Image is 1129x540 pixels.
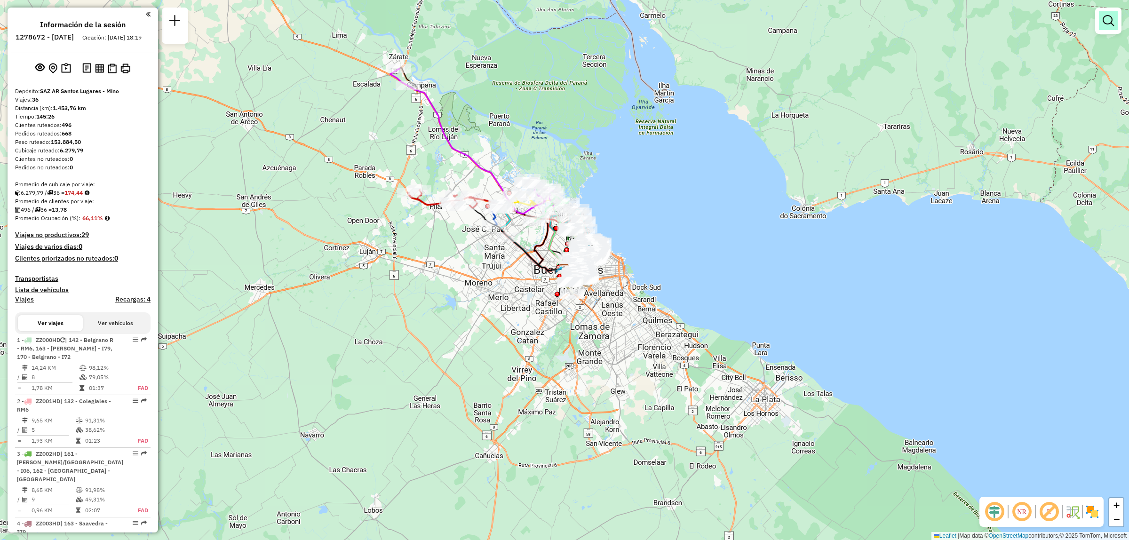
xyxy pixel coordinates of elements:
[85,425,126,435] td: 38,62%
[16,33,74,41] h6: 1278672 - [DATE]
[126,506,149,515] td: FAD
[40,87,119,95] strong: SAZ AR Santos Lugares - Mino
[105,215,110,221] em: Promedio calculado usando la ocupación más alta (%Peso o %Cubicaje) de cada viaje en la sesión. N...
[15,146,151,155] div: Cubicaje ruteado:
[40,20,126,29] h4: Información de la sesión
[53,104,86,111] strong: 1.453,76 km
[15,138,151,146] div: Peso ruteado:
[126,436,149,445] td: FAD
[76,438,80,444] i: Tiempo en ruta
[15,206,151,214] div: 496 / 36 =
[31,363,79,373] td: 14,24 KM
[80,61,93,76] button: Log de desbloqueo de sesión
[85,436,126,445] td: 01:23
[70,164,73,171] strong: 0
[133,337,138,342] em: Opciones
[1010,500,1033,523] span: Ocultar NR
[17,520,108,535] span: 4 -
[15,112,151,121] div: Tiempo:
[15,254,151,262] h4: Clientes priorizados no ruteados:
[79,33,145,42] div: Creación: [DATE] 18:19
[52,206,67,213] strong: 13,78
[119,62,132,75] button: Imprimir viajes
[76,497,83,502] i: % Cubicaje en uso
[60,337,65,343] i: Vehículo ya utilizado en esta sesión
[85,485,126,495] td: 91,98%
[166,11,184,32] a: Nueva sesión y búsqueda
[93,62,106,74] button: Indicadores de ruteo por viaje
[1113,499,1120,511] span: +
[81,230,89,239] strong: 29
[17,506,22,515] td: =
[18,315,83,331] button: Ver viajes
[34,207,40,213] i: Viajes
[60,147,83,154] strong: 6.279,79
[17,397,111,413] span: | 132 - Colegiales - RM6
[80,385,84,391] i: Tiempo en ruta
[79,242,82,251] strong: 0
[17,495,22,504] td: /
[15,95,151,104] div: Viajes:
[15,163,151,172] div: Pedidos no ruteados:
[17,436,22,445] td: =
[88,373,127,382] td: 79,05%
[1099,11,1118,30] a: Mostrar filtros
[989,532,1029,539] a: OpenStreetMap
[15,129,151,138] div: Pedidos ruteados:
[36,520,60,527] span: ZZ003HD
[931,532,1129,540] div: Map data © contributors,© 2025 TomTom, Microsoft
[17,336,113,360] span: 1 -
[76,508,80,513] i: Tiempo en ruta
[80,365,87,371] i: % Peso en uso
[62,130,72,137] strong: 668
[15,243,151,251] h4: Viajes de varios dias:
[70,155,73,162] strong: 0
[22,487,28,493] i: Distancia (km)
[17,450,123,483] span: | 161 - [PERSON_NAME]/[GEOGRAPHIC_DATA] - I06, 162 - [GEOGRAPHIC_DATA] - [GEOGRAPHIC_DATA]
[15,197,151,206] div: Promedio de clientes por viaje:
[85,506,126,515] td: 02:07
[983,500,1006,523] span: Ocultar desplazamiento
[15,231,151,239] h4: Viajes no productivos:
[141,451,147,456] em: Ruta exportada
[22,427,28,433] i: Clientes
[15,295,34,303] a: Viajes
[15,121,151,129] div: Clientes ruteados:
[958,532,959,539] span: |
[82,214,103,222] strong: 66,11%
[114,254,118,262] strong: 0
[15,189,151,197] div: 6.279,79 / 36 =
[1113,513,1120,525] span: −
[583,245,595,257] img: UDC - Santos Lugares
[106,62,119,75] button: Indicadores de ruteo por entrega
[17,520,108,535] span: | 163 - Saavedra - I79
[80,374,87,380] i: % Cubicaje en uso
[17,336,113,360] span: | 142 - Belgrano R - RM6, 163 - [PERSON_NAME] - I79, 170 - Belgrano - I72
[17,425,22,435] td: /
[15,155,151,163] div: Clientes no ruteados:
[15,214,80,222] span: Promedio Ocupación (%):
[15,207,21,213] i: Clientes
[22,374,28,380] i: Clientes
[64,189,83,196] strong: 174,44
[33,61,47,76] button: Ver sesión original
[1065,504,1080,519] img: Flujo de la calle
[17,383,22,393] td: =
[558,264,571,276] img: SAZ AR Santos Lugares - Mino
[36,113,55,120] strong: 145:26
[133,398,138,404] em: Opciones
[31,506,75,515] td: 0,96 KM
[15,87,151,95] div: Depósito:
[141,520,147,526] em: Ruta exportada
[141,337,147,342] em: Ruta exportada
[22,365,28,371] i: Distancia (km)
[115,295,151,303] h4: Recargas: 4
[31,436,75,445] td: 1,93 KM
[62,121,72,128] strong: 496
[22,418,28,423] i: Distancia (km)
[47,190,53,196] i: Viajes
[1109,498,1123,512] a: Zoom in
[85,495,126,504] td: 49,31%
[1038,500,1060,523] span: Mostrar etiqueta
